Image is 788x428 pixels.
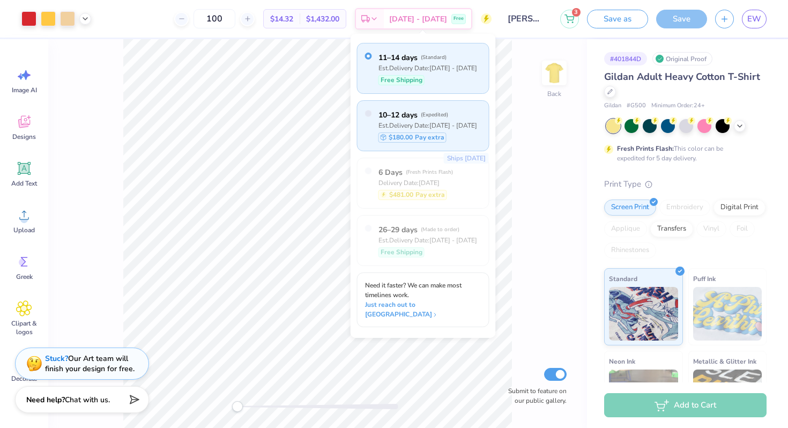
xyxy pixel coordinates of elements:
[389,190,413,200] span: $481.00
[45,353,135,374] div: Our Art team will finish your design for free.
[604,178,767,190] div: Print Type
[560,10,579,28] button: 3
[609,287,678,341] img: Standard
[713,200,765,216] div: Digital Print
[232,401,243,412] div: Accessibility label
[378,178,453,188] div: Delivery Date: [DATE]
[627,101,646,110] span: # G500
[12,86,37,94] span: Image AI
[609,273,637,284] span: Standard
[378,235,477,245] div: Est. Delivery Date: [DATE] - [DATE]
[381,75,422,85] span: Free Shipping
[604,70,760,83] span: Gildan Adult Heavy Cotton T-Shirt
[650,221,693,237] div: Transfers
[617,144,674,153] strong: Fresh Prints Flash:
[389,13,447,25] span: [DATE] - [DATE]
[651,101,705,110] span: Minimum Order: 24 +
[378,167,403,178] span: 6 Days
[572,8,581,17] span: 3
[270,13,293,25] span: $14.32
[609,370,678,423] img: Neon Ink
[16,272,33,281] span: Greek
[617,144,749,163] div: This color can be expedited for 5 day delivery.
[11,179,37,188] span: Add Text
[421,54,447,61] span: ( Standard )
[378,190,447,200] div: Pay extra
[306,13,339,25] span: $1,432.00
[365,300,481,319] span: Just reach out to [GEOGRAPHIC_DATA]
[693,287,762,341] img: Puff Ink
[378,63,477,73] div: Est. Delivery Date: [DATE] - [DATE]
[406,168,453,176] span: ( Fresh Prints Flash )
[45,353,68,364] strong: Stuck?
[604,101,621,110] span: Gildan
[378,121,477,130] div: Est. Delivery Date: [DATE] - [DATE]
[421,111,448,119] span: ( Expedited )
[604,242,656,259] div: Rhinestones
[587,10,648,28] button: Save as
[652,52,712,65] div: Original Proof
[6,319,42,336] span: Clipart & logos
[454,15,464,23] span: Free
[378,52,418,63] span: 11–14 days
[693,356,756,367] span: Metallic & Glitter Ink
[693,273,716,284] span: Puff Ink
[378,109,418,121] span: 10–12 days
[696,221,726,237] div: Vinyl
[742,10,767,28] a: EW
[502,386,567,405] label: Submit to feature on our public gallery.
[194,9,235,28] input: – –
[659,200,710,216] div: Embroidery
[421,226,459,233] span: ( Made to order )
[26,395,65,405] strong: Need help?
[12,132,36,141] span: Designs
[378,224,418,235] span: 26–29 days
[65,395,110,405] span: Chat with us.
[609,356,635,367] span: Neon Ink
[365,281,462,299] span: Need it faster? We can make most timelines work.
[604,200,656,216] div: Screen Print
[604,221,647,237] div: Applique
[11,374,37,383] span: Decorate
[747,13,761,25] span: EW
[13,226,35,234] span: Upload
[693,370,762,423] img: Metallic & Glitter Ink
[500,8,552,29] input: Untitled Design
[544,62,565,84] img: Back
[604,52,647,65] div: # 401844D
[381,247,422,257] span: Free Shipping
[730,221,755,237] div: Foil
[547,89,561,99] div: Back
